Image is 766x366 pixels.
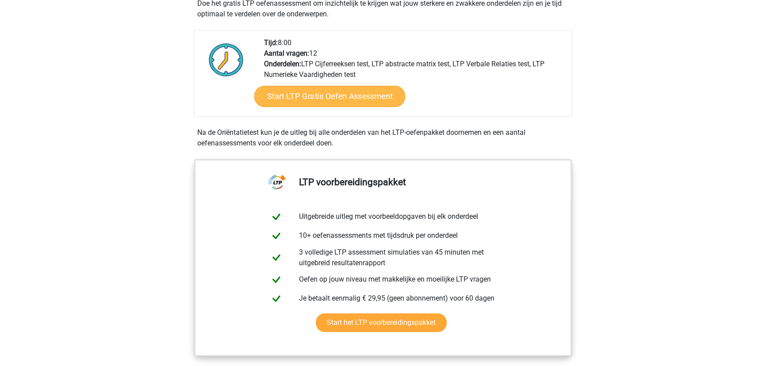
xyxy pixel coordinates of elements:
b: Aantal vragen: [264,49,309,57]
div: Na de Oriëntatietest kun je de uitleg bij alle onderdelen van het LTP-oefenpakket doornemen en ee... [194,127,572,149]
img: Klok [204,38,249,82]
b: Onderdelen: [264,60,301,68]
b: Tijd: [264,38,278,47]
div: 8:00 12 LTP Cijferreeksen test, LTP abstracte matrix test, LTP Verbale Relaties test, LTP Numerie... [257,38,571,116]
a: Start het LTP voorbereidingspakket [316,313,447,332]
a: Start LTP Gratis Oefen Assessment [254,86,406,107]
